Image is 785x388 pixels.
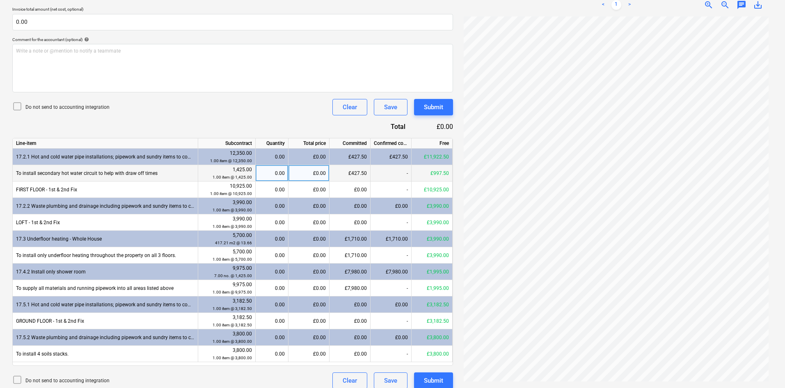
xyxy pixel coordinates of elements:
[332,99,367,115] button: Clear
[213,175,252,179] small: 1.00 item @ 1,425.00
[288,296,330,313] div: £0.00
[346,122,419,131] div: Total
[412,138,453,149] div: Free
[16,351,69,357] span: To install 4 soils stacks.
[214,273,252,278] small: 7.00 no. @ 1,425.00
[259,247,285,264] div: 0.00
[371,149,412,165] div: £427.50
[384,375,397,386] div: Save
[16,187,77,193] span: FIRST FLOOR - 1st & 2nd Fix
[213,323,252,327] small: 1.00 item @ 3,182.50
[330,247,371,264] div: £1,710.00
[424,375,443,386] div: Submit
[371,214,412,231] div: -
[213,208,252,212] small: 1.00 item @ 3,990.00
[412,149,453,165] div: £11,922.50
[288,138,330,149] div: Total price
[419,122,453,131] div: £0.00
[16,236,102,242] span: 17.3 Underfloor heating - Whole House
[201,297,252,312] div: 3,182.50
[259,264,285,280] div: 0.00
[213,356,252,360] small: 1.00 item @ 3,800.00
[330,214,371,231] div: £0.00
[371,181,412,198] div: -
[201,215,252,230] div: 3,990.00
[16,203,213,209] span: 17.2.2 Waste plumbing and drainage including pipework and sundry items to completion
[213,306,252,311] small: 1.00 item @ 3,182.50
[330,313,371,329] div: £0.00
[259,346,285,362] div: 0.00
[384,102,397,112] div: Save
[330,231,371,247] div: £1,710.00
[288,165,330,181] div: £0.00
[259,198,285,214] div: 0.00
[424,102,443,112] div: Submit
[210,158,252,163] small: 1.00 item @ 12,350.00
[288,198,330,214] div: £0.00
[412,346,453,362] div: £3,800.00
[330,346,371,362] div: £0.00
[201,182,252,197] div: 10,925.00
[288,231,330,247] div: £0.00
[201,330,252,345] div: 3,800.00
[201,149,252,165] div: 12,350.00
[288,313,330,329] div: £0.00
[288,280,330,296] div: £0.00
[201,248,252,263] div: 5,700.00
[330,296,371,313] div: £0.00
[16,318,84,324] span: GROUND FLOOR - 1st & 2nd Fix
[288,214,330,231] div: £0.00
[371,313,412,329] div: -
[412,280,453,296] div: £1,995.00
[213,257,252,262] small: 1.00 item @ 5,700.00
[371,296,412,313] div: £0.00
[330,165,371,181] div: £427.50
[16,285,174,291] span: To supply all materials and running pipework into all areas listed above
[412,313,453,329] div: £3,182.50
[371,138,412,149] div: Confirmed costs
[259,165,285,181] div: 0.00
[412,264,453,280] div: £1,995.00
[259,231,285,247] div: 0.00
[744,349,785,388] div: Chat Widget
[25,104,110,111] p: Do not send to accounting integration
[201,314,252,329] div: 3,182.50
[412,165,453,181] div: £997.50
[412,329,453,346] div: £3,800.00
[330,149,371,165] div: £427.50
[330,181,371,198] div: £0.00
[259,329,285,346] div: 0.00
[201,264,252,280] div: 9,975.00
[16,154,207,160] span: 17.2.1 Hot and cold water pipe installations; pipework and sundry items to completion
[330,264,371,280] div: £7,980.00
[412,198,453,214] div: £3,990.00
[259,181,285,198] div: 0.00
[201,232,252,247] div: 5,700.00
[371,165,412,181] div: -
[259,149,285,165] div: 0.00
[412,181,453,198] div: £10,925.00
[259,280,285,296] div: 0.00
[288,346,330,362] div: £0.00
[288,181,330,198] div: £0.00
[16,302,207,308] span: 17.5.1 Hot and cold water pipe installations; pipework and sundry items to completion
[12,7,453,14] p: Invoice total amount (net cost, optional)
[16,269,86,275] span: 17.4.2 Install only shower room
[201,199,252,214] div: 3,990.00
[371,198,412,214] div: £0.00
[412,247,453,264] div: £3,990.00
[414,99,453,115] button: Submit
[412,231,453,247] div: £3,990.00
[201,281,252,296] div: 9,975.00
[256,138,288,149] div: Quantity
[288,149,330,165] div: £0.00
[288,247,330,264] div: £0.00
[12,14,453,30] input: Invoice total amount (net cost, optional)
[215,241,252,245] small: 417.21 m2 @ 13.66
[16,170,158,176] span: To install secondary hot water circuit to help with draw off times
[16,253,176,258] span: To install only underfloor heating throughout the property on all 3 floors.
[259,214,285,231] div: 0.00
[259,313,285,329] div: 0.00
[371,346,412,362] div: -
[330,329,371,346] div: £0.00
